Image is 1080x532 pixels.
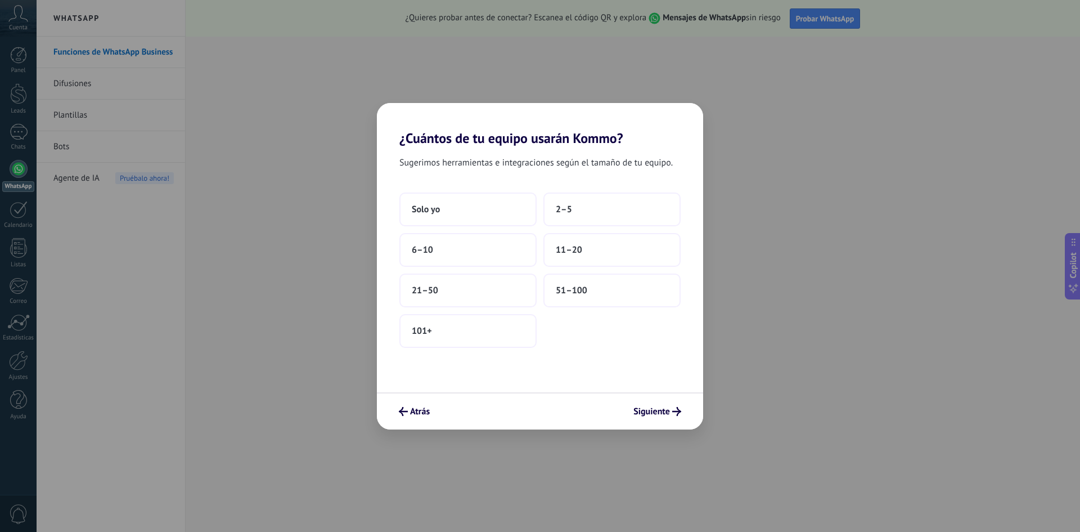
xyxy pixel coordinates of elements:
[399,274,537,307] button: 21–50
[399,233,537,267] button: 6–10
[399,314,537,348] button: 101+
[394,402,435,421] button: Atrás
[410,408,430,415] span: Atrás
[556,285,587,296] span: 51–100
[628,402,686,421] button: Siguiente
[412,204,440,215] span: Solo yo
[556,204,572,215] span: 2–5
[633,408,670,415] span: Siguiente
[412,285,438,296] span: 21–50
[543,193,681,226] button: 2–5
[399,193,537,226] button: Solo yo
[412,325,432,337] span: 101+
[543,233,681,267] button: 11–20
[556,244,582,256] span: 11–20
[399,155,673,170] span: Sugerimos herramientas e integraciones según el tamaño de tu equipo.
[412,244,433,256] span: 6–10
[543,274,681,307] button: 51–100
[377,103,703,146] h2: ¿Cuántos de tu equipo usarán Kommo?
